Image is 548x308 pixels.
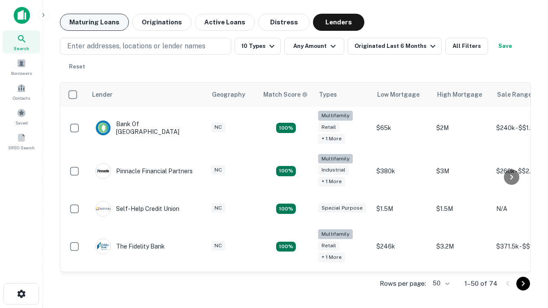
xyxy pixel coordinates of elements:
[318,111,353,121] div: Multifamily
[372,83,432,107] th: Low Mortgage
[211,241,225,251] div: NC
[67,41,205,51] p: Enter addresses, locations or lender names
[96,239,110,254] img: picture
[60,14,129,31] button: Maturing Loans
[318,154,353,164] div: Multifamily
[432,225,492,268] td: $3.2M
[432,150,492,193] td: $3M
[319,89,337,100] div: Types
[318,241,340,251] div: Retail
[318,122,340,132] div: Retail
[15,119,28,126] span: Saved
[3,130,40,153] a: SREO Search
[212,89,245,100] div: Geography
[96,121,110,135] img: picture
[284,38,344,55] button: Any Amount
[505,240,548,281] iframe: Chat Widget
[95,163,193,179] div: Pinnacle Financial Partners
[263,90,308,99] div: Capitalize uses an advanced AI algorithm to match your search with the best lender. The match sco...
[211,122,225,132] div: NC
[14,45,29,52] span: Search
[235,38,281,55] button: 10 Types
[263,90,306,99] h6: Match Score
[276,204,296,214] div: Matching Properties: 11, hasApolloMatch: undefined
[372,192,432,225] td: $1.5M
[258,14,310,31] button: Distress
[60,38,231,55] button: Enter addresses, locations or lender names
[465,278,497,289] p: 1–50 of 74
[95,201,179,216] div: Self-help Credit Union
[3,55,40,78] a: Borrowers
[497,89,532,100] div: Sale Range
[87,83,207,107] th: Lender
[95,120,198,136] div: Bank Of [GEOGRAPHIC_DATA]
[318,165,349,175] div: Industrial
[132,14,191,31] button: Originations
[96,201,110,216] img: picture
[516,277,530,290] button: Go to next page
[92,89,113,100] div: Lender
[377,89,420,100] div: Low Mortgage
[318,229,353,239] div: Multifamily
[276,123,296,133] div: Matching Properties: 17, hasApolloMatch: undefined
[14,7,30,24] img: capitalize-icon.png
[372,225,432,268] td: $246k
[211,203,225,213] div: NC
[437,89,482,100] div: High Mortgage
[3,30,40,53] a: Search
[207,83,258,107] th: Geography
[314,83,372,107] th: Types
[8,144,35,151] span: SREO Search
[491,38,519,55] button: Save your search to get updates of matches that match your search criteria.
[348,38,442,55] button: Originated Last 6 Months
[372,107,432,150] td: $65k
[95,239,165,254] div: The Fidelity Bank
[432,192,492,225] td: $1.5M
[13,95,30,101] span: Contacts
[354,41,438,51] div: Originated Last 6 Months
[211,165,225,175] div: NC
[276,242,296,252] div: Matching Properties: 10, hasApolloMatch: undefined
[318,134,345,144] div: + 1 more
[380,278,426,289] p: Rows per page:
[429,277,451,290] div: 50
[258,83,314,107] th: Capitalize uses an advanced AI algorithm to match your search with the best lender. The match sco...
[313,14,364,31] button: Lenders
[195,14,255,31] button: Active Loans
[318,203,366,213] div: Special Purpose
[318,252,345,262] div: + 1 more
[445,38,488,55] button: All Filters
[432,107,492,150] td: $2M
[11,70,32,77] span: Borrowers
[63,58,91,75] button: Reset
[3,80,40,103] a: Contacts
[432,83,492,107] th: High Mortgage
[96,164,110,178] img: picture
[372,150,432,193] td: $380k
[3,105,40,128] a: Saved
[318,177,345,187] div: + 1 more
[276,166,296,176] div: Matching Properties: 14, hasApolloMatch: undefined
